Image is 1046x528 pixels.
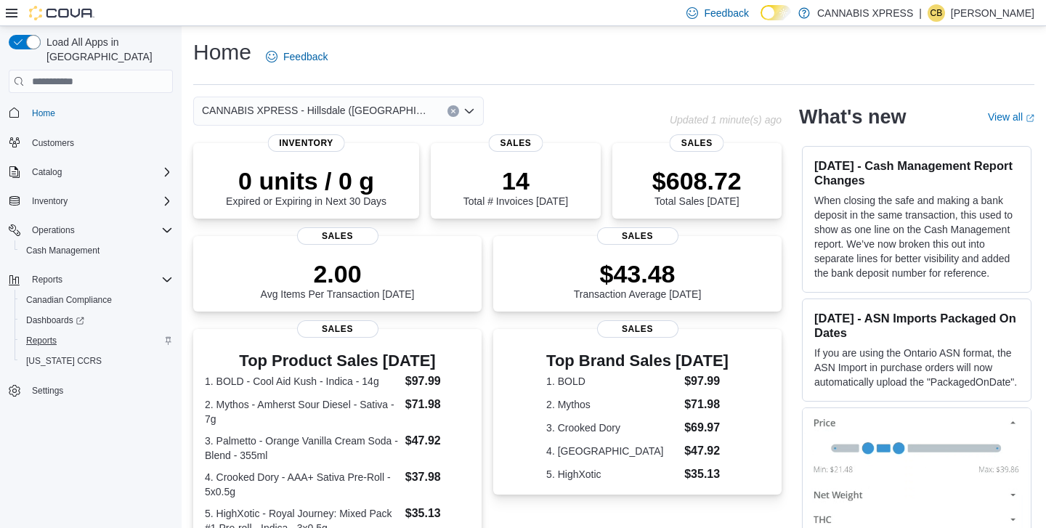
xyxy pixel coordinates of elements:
[26,294,112,306] span: Canadian Compliance
[817,4,913,22] p: CANNABIS XPRESS
[26,245,100,256] span: Cash Management
[205,397,400,426] dt: 2. Mythos - Amherst Sour Diesel - Sativa - 7g
[919,4,922,22] p: |
[814,346,1019,389] p: If you are using the Ontario ASN format, the ASN Import in purchase orders will now automatically...
[3,132,179,153] button: Customers
[20,332,173,349] span: Reports
[20,312,173,329] span: Dashboards
[29,6,94,20] img: Cova
[26,134,173,152] span: Customers
[405,432,470,450] dd: $47.92
[951,4,1034,22] p: [PERSON_NAME]
[193,38,251,67] h1: Home
[26,192,73,210] button: Inventory
[761,5,791,20] input: Dark Mode
[405,396,470,413] dd: $71.98
[32,137,74,149] span: Customers
[20,291,118,309] a: Canadian Compliance
[26,355,102,367] span: [US_STATE] CCRS
[26,222,173,239] span: Operations
[226,166,386,195] p: 0 units / 0 g
[814,311,1019,340] h3: [DATE] - ASN Imports Packaged On Dates
[26,381,173,399] span: Settings
[261,259,415,300] div: Avg Items Per Transaction [DATE]
[261,259,415,288] p: 2.00
[546,421,678,435] dt: 3. Crooked Dory
[20,352,108,370] a: [US_STATE] CCRS
[3,162,179,182] button: Catalog
[32,166,62,178] span: Catalog
[3,220,179,240] button: Operations
[226,166,386,207] div: Expired or Expiring in Next 30 Days
[32,224,75,236] span: Operations
[684,466,729,483] dd: $35.13
[20,312,90,329] a: Dashboards
[546,374,678,389] dt: 1. BOLD
[799,105,906,129] h2: What's new
[3,269,179,290] button: Reports
[9,96,173,439] nav: Complex example
[574,259,702,288] p: $43.48
[405,468,470,486] dd: $37.98
[15,351,179,371] button: [US_STATE] CCRS
[684,419,729,436] dd: $69.97
[670,114,782,126] p: Updated 1 minute(s) ago
[3,380,179,401] button: Settings
[463,166,568,195] p: 14
[447,105,459,117] button: Clear input
[3,191,179,211] button: Inventory
[574,259,702,300] div: Transaction Average [DATE]
[931,4,943,22] span: CB
[32,274,62,285] span: Reports
[15,290,179,310] button: Canadian Compliance
[26,134,80,152] a: Customers
[928,4,945,22] div: Christine Baker
[704,6,748,20] span: Feedback
[546,467,678,482] dt: 5. HighXotic
[205,374,400,389] dt: 1. BOLD - Cool Aid Kush - Indica - 14g
[32,195,68,207] span: Inventory
[814,193,1019,280] p: When closing the safe and making a bank deposit in the same transaction, this used to show as one...
[26,103,173,121] span: Home
[20,352,173,370] span: Washington CCRS
[297,320,378,338] span: Sales
[20,242,173,259] span: Cash Management
[41,35,173,64] span: Load All Apps in [GEOGRAPHIC_DATA]
[1026,114,1034,123] svg: External link
[652,166,742,195] p: $608.72
[32,107,55,119] span: Home
[26,222,81,239] button: Operations
[463,166,568,207] div: Total # Invoices [DATE]
[546,444,678,458] dt: 4. [GEOGRAPHIC_DATA]
[488,134,543,152] span: Sales
[15,240,179,261] button: Cash Management
[405,373,470,390] dd: $97.99
[267,134,345,152] span: Inventory
[32,385,63,397] span: Settings
[26,163,68,181] button: Catalog
[684,396,729,413] dd: $71.98
[20,242,105,259] a: Cash Management
[463,105,475,117] button: Open list of options
[260,42,333,71] a: Feedback
[283,49,328,64] span: Feedback
[15,330,179,351] button: Reports
[205,470,400,499] dt: 4. Crooked Dory - AAA+ Sativa Pre-Roll - 5x0.5g
[597,227,678,245] span: Sales
[684,373,729,390] dd: $97.99
[988,111,1034,123] a: View allExternal link
[597,320,678,338] span: Sales
[684,442,729,460] dd: $47.92
[546,397,678,412] dt: 2. Mythos
[26,271,68,288] button: Reports
[26,271,173,288] span: Reports
[205,352,470,370] h3: Top Product Sales [DATE]
[814,158,1019,187] h3: [DATE] - Cash Management Report Changes
[26,335,57,346] span: Reports
[405,505,470,522] dd: $35.13
[3,102,179,123] button: Home
[26,382,69,399] a: Settings
[26,163,173,181] span: Catalog
[26,192,173,210] span: Inventory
